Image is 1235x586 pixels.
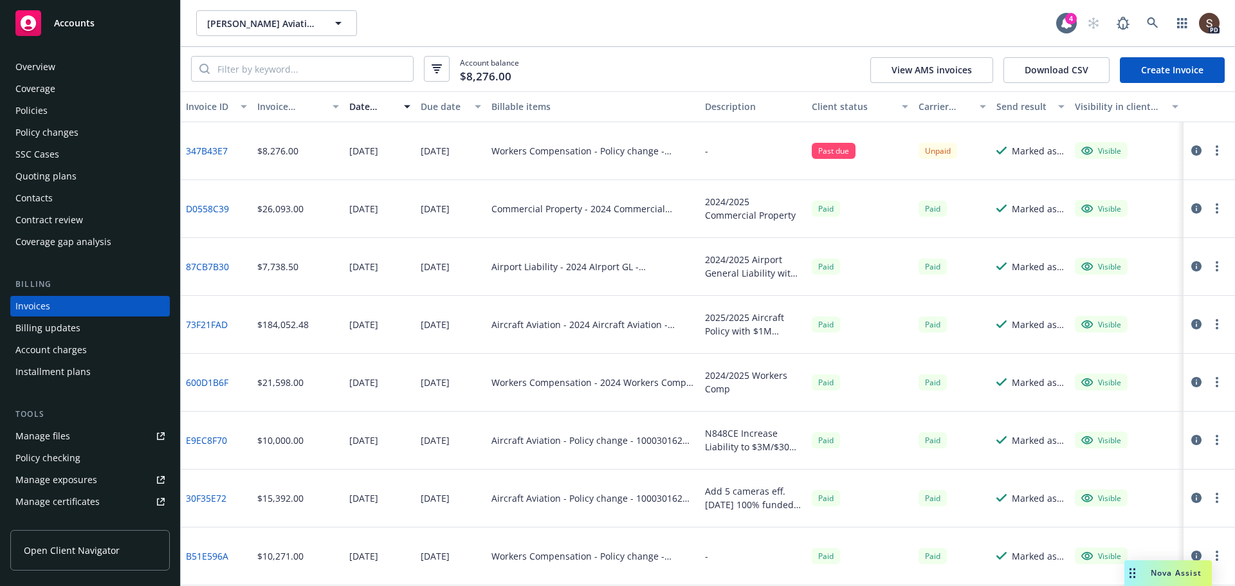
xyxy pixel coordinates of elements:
[186,260,229,273] a: 87CB7B30
[491,491,695,505] div: Aircraft Aviation - Policy change - 1000301628-03
[919,490,947,506] div: Paid
[705,253,801,280] div: 2024/2025 Airport General Liability with $5M limit
[812,259,840,275] span: Paid
[10,426,170,446] a: Manage files
[186,202,229,215] a: D0558C39
[1012,376,1065,389] div: Marked as sent
[996,100,1050,113] div: Send result
[15,78,55,99] div: Coverage
[1120,57,1225,83] a: Create Invoice
[421,202,450,215] div: [DATE]
[349,491,378,505] div: [DATE]
[1075,100,1164,113] div: Visibility in client dash
[10,491,170,512] a: Manage certificates
[257,100,325,113] div: Invoice amount
[252,91,345,122] button: Invoice amount
[460,68,511,85] span: $8,276.00
[1081,145,1121,156] div: Visible
[196,10,357,36] button: [PERSON_NAME] Aviation Inc. (Commercial)
[812,548,840,564] div: Paid
[919,143,957,159] div: Unpaid
[812,201,840,217] span: Paid
[812,100,894,113] div: Client status
[10,100,170,121] a: Policies
[10,362,170,382] a: Installment plans
[15,57,55,77] div: Overview
[10,210,170,230] a: Contract review
[1012,202,1065,215] div: Marked as sent
[349,549,378,563] div: [DATE]
[1003,57,1110,83] button: Download CSV
[257,549,304,563] div: $10,271.00
[705,484,801,511] div: Add 5 cameras eff. [DATE] 100% funded by First Insurance Funding
[15,210,83,230] div: Contract review
[919,316,947,333] span: Paid
[1169,10,1195,36] a: Switch app
[991,91,1070,122] button: Send result
[349,144,378,158] div: [DATE]
[919,259,947,275] span: Paid
[1070,91,1184,122] button: Visibility in client dash
[349,260,378,273] div: [DATE]
[257,376,304,389] div: $21,598.00
[812,374,840,390] div: Paid
[1110,10,1136,36] a: Report a Bug
[1081,10,1106,36] a: Start snowing
[1081,434,1121,446] div: Visible
[181,91,252,122] button: Invoice ID
[10,318,170,338] a: Billing updates
[812,316,840,333] span: Paid
[1065,13,1077,24] div: 4
[1012,434,1065,447] div: Marked as sent
[15,340,87,360] div: Account charges
[257,144,298,158] div: $8,276.00
[705,195,801,222] div: 2024/2025 Commercial Property
[1081,318,1121,330] div: Visible
[491,549,695,563] div: Workers Compensation - Policy change - WCP9116839
[919,374,947,390] span: Paid
[1081,376,1121,388] div: Visible
[10,513,170,534] a: Manage claims
[15,166,77,187] div: Quoting plans
[10,78,170,99] a: Coverage
[491,318,695,331] div: Aircraft Aviation - 2024 Aircraft Aviation - B0507FAJ2400017-A
[1124,560,1212,586] button: Nova Assist
[807,91,913,122] button: Client status
[812,432,840,448] span: Paid
[15,491,100,512] div: Manage certificates
[421,318,450,331] div: [DATE]
[15,513,80,534] div: Manage claims
[10,5,170,41] a: Accounts
[186,376,228,389] a: 600D1B6F
[919,100,973,113] div: Carrier status
[10,144,170,165] a: SSC Cases
[24,544,120,557] span: Open Client Navigator
[919,201,947,217] div: Paid
[15,426,70,446] div: Manage files
[349,100,396,113] div: Date issued
[705,369,801,396] div: 2024/2025 Workers Comp
[186,100,233,113] div: Invoice ID
[15,448,80,468] div: Policy checking
[349,434,378,447] div: [DATE]
[1012,491,1065,505] div: Marked as sent
[1151,567,1202,578] span: Nova Assist
[349,376,378,389] div: [DATE]
[10,232,170,252] a: Coverage gap analysis
[15,232,111,252] div: Coverage gap analysis
[705,311,801,338] div: 2025/2025 Aircraft Policy with $1M Employers Liability endorsement
[10,470,170,490] a: Manage exposures
[919,432,947,448] div: Paid
[344,91,416,122] button: Date issued
[1081,203,1121,214] div: Visible
[913,91,992,122] button: Carrier status
[491,144,695,158] div: Workers Compensation - Policy change - WCP9116839
[10,57,170,77] a: Overview
[491,202,695,215] div: Commercial Property - 2024 Commercial Propoerty - KTJ-630-3F972719-TIL-24
[870,57,993,83] button: View AMS invoices
[210,57,413,81] input: Filter by keyword...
